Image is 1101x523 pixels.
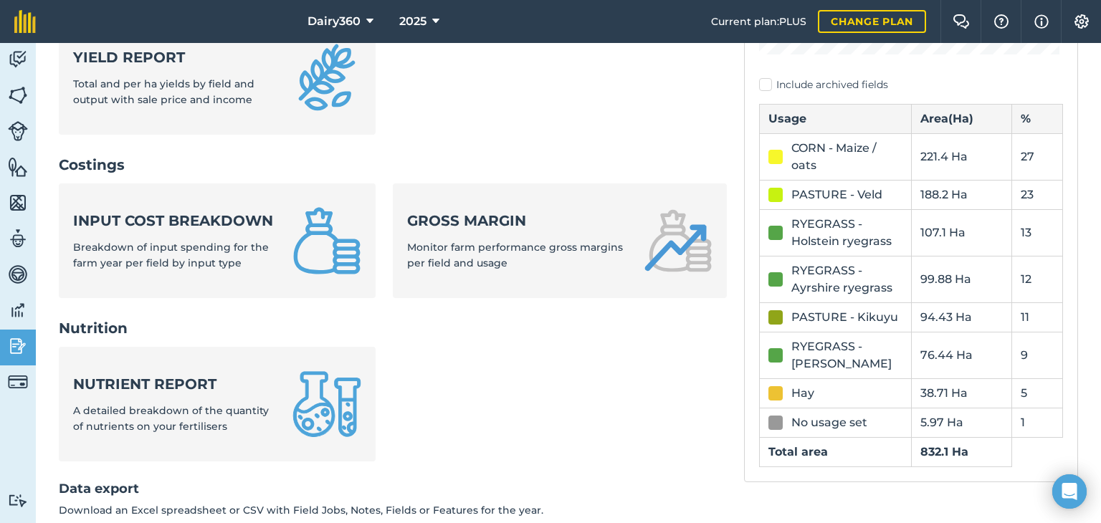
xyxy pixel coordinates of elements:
h2: Costings [59,155,727,175]
img: svg+xml;base64,PD94bWwgdmVyc2lvbj0iMS4wIiBlbmNvZGluZz0idXRmLTgiPz4KPCEtLSBHZW5lcmF0b3I6IEFkb2JlIE... [8,299,28,321]
span: Monitor farm performance gross margins per field and usage [407,241,623,269]
img: Gross margin [644,206,712,275]
div: PASTURE - Kikuyu [791,309,898,326]
label: Include archived fields [759,77,1063,92]
div: Hay [791,385,814,402]
span: Breakdown of input spending for the farm year per field by input type [73,241,269,269]
div: No usage set [791,414,867,431]
td: 5 [1012,378,1063,408]
td: 27 [1012,133,1063,180]
td: 11 [1012,302,1063,332]
strong: Gross margin [407,211,626,231]
td: 38.71 Ha [911,378,1012,408]
td: 188.2 Ha [911,180,1012,209]
img: svg+xml;base64,PHN2ZyB4bWxucz0iaHR0cDovL3d3dy53My5vcmcvMjAwMC9zdmciIHdpZHRoPSIxNyIgaGVpZ2h0PSIxNy... [1034,13,1049,30]
h2: Data export [59,479,727,499]
span: Dairy360 [308,13,361,30]
p: Download an Excel spreadsheet or CSV with Field Jobs, Notes, Fields or Features for the year. [59,502,727,518]
td: 99.88 Ha [911,256,1012,302]
img: fieldmargin Logo [14,10,36,33]
td: 5.97 Ha [911,408,1012,437]
img: svg+xml;base64,PD94bWwgdmVyc2lvbj0iMS4wIiBlbmNvZGluZz0idXRmLTgiPz4KPCEtLSBHZW5lcmF0b3I6IEFkb2JlIE... [8,335,28,357]
th: Usage [760,104,912,133]
td: 94.43 Ha [911,302,1012,332]
td: 9 [1012,332,1063,378]
img: svg+xml;base64,PD94bWwgdmVyc2lvbj0iMS4wIiBlbmNvZGluZz0idXRmLTgiPz4KPCEtLSBHZW5lcmF0b3I6IEFkb2JlIE... [8,49,28,70]
td: 76.44 Ha [911,332,1012,378]
img: svg+xml;base64,PD94bWwgdmVyc2lvbj0iMS4wIiBlbmNvZGluZz0idXRmLTgiPz4KPCEtLSBHZW5lcmF0b3I6IEFkb2JlIE... [8,121,28,141]
h2: Nutrition [59,318,727,338]
img: svg+xml;base64,PD94bWwgdmVyc2lvbj0iMS4wIiBlbmNvZGluZz0idXRmLTgiPz4KPCEtLSBHZW5lcmF0b3I6IEFkb2JlIE... [8,372,28,392]
img: svg+xml;base64,PHN2ZyB4bWxucz0iaHR0cDovL3d3dy53My5vcmcvMjAwMC9zdmciIHdpZHRoPSI1NiIgaGVpZ2h0PSI2MC... [8,85,28,106]
td: 12 [1012,256,1063,302]
td: 13 [1012,209,1063,256]
span: A detailed breakdown of the quantity of nutrients on your fertilisers [73,404,269,433]
strong: Total area [768,445,828,459]
img: svg+xml;base64,PD94bWwgdmVyc2lvbj0iMS4wIiBlbmNvZGluZz0idXRmLTgiPz4KPCEtLSBHZW5lcmF0b3I6IEFkb2JlIE... [8,264,28,285]
th: % [1012,104,1063,133]
img: Nutrient report [292,370,361,438]
span: 2025 [399,13,426,30]
div: PASTURE - Veld [791,186,882,203]
strong: Input cost breakdown [73,211,275,231]
a: Gross marginMonitor farm performance gross margins per field and usage [393,183,727,298]
img: A cog icon [1073,14,1090,29]
img: svg+xml;base64,PHN2ZyB4bWxucz0iaHR0cDovL3d3dy53My5vcmcvMjAwMC9zdmciIHdpZHRoPSI1NiIgaGVpZ2h0PSI2MC... [8,192,28,213]
div: CORN - Maize / oats [791,140,902,174]
div: Open Intercom Messenger [1052,474,1087,509]
img: A question mark icon [993,14,1010,29]
span: Current plan : PLUS [711,14,806,29]
div: RYEGRASS - Ayrshire ryegrass [791,262,902,297]
strong: 832.1 Ha [920,445,968,459]
span: Total and per ha yields by field and output with sale price and income [73,77,254,106]
a: Nutrient reportA detailed breakdown of the quantity of nutrients on your fertilisers [59,347,376,461]
td: 221.4 Ha [911,133,1012,180]
img: Yield report [292,43,361,112]
a: Yield reportTotal and per ha yields by field and output with sale price and income [59,20,376,135]
img: svg+xml;base64,PD94bWwgdmVyc2lvbj0iMS4wIiBlbmNvZGluZz0idXRmLTgiPz4KPCEtLSBHZW5lcmF0b3I6IEFkb2JlIE... [8,494,28,507]
strong: Yield report [73,47,275,67]
img: svg+xml;base64,PD94bWwgdmVyc2lvbj0iMS4wIiBlbmNvZGluZz0idXRmLTgiPz4KPCEtLSBHZW5lcmF0b3I6IEFkb2JlIE... [8,228,28,249]
div: RYEGRASS - Holstein ryegrass [791,216,902,250]
th: Area ( Ha ) [911,104,1012,133]
a: Input cost breakdownBreakdown of input spending for the farm year per field by input type [59,183,376,298]
strong: Nutrient report [73,374,275,394]
img: Two speech bubbles overlapping with the left bubble in the forefront [953,14,970,29]
img: Input cost breakdown [292,206,361,275]
div: RYEGRASS - [PERSON_NAME] [791,338,902,373]
a: Change plan [818,10,926,33]
td: 107.1 Ha [911,209,1012,256]
img: svg+xml;base64,PHN2ZyB4bWxucz0iaHR0cDovL3d3dy53My5vcmcvMjAwMC9zdmciIHdpZHRoPSI1NiIgaGVpZ2h0PSI2MC... [8,156,28,178]
td: 1 [1012,408,1063,437]
td: 23 [1012,180,1063,209]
